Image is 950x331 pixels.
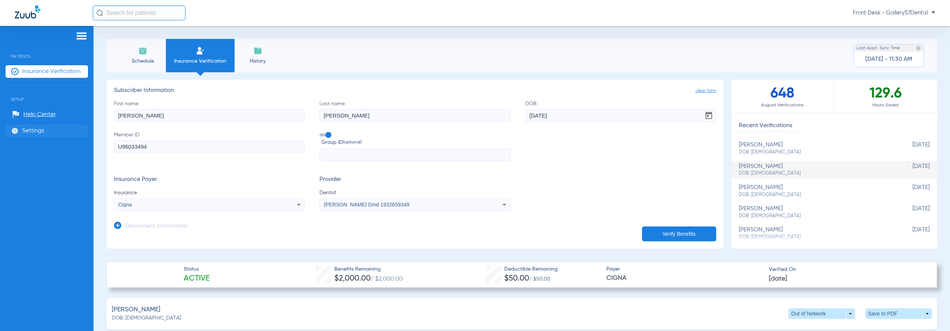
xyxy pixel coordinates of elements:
span: Setup [6,86,88,102]
span: clear form [695,87,716,95]
span: CIGNA [606,274,763,283]
span: [DATE] [769,274,787,284]
div: [PERSON_NAME] [739,205,892,219]
span: [DATE] [892,163,930,177]
span: Active [184,274,210,284]
span: Group ID [321,139,510,146]
div: 648 [731,80,834,113]
iframe: Chat Widget [913,295,950,331]
span: Help Center [23,111,56,118]
img: Zuub Logo [15,6,40,19]
span: Hours Saved [834,102,937,109]
span: DOB: [DEMOGRAPHIC_DATA] [739,170,892,177]
button: Save to PDF [865,308,932,319]
span: DOB: [DEMOGRAPHIC_DATA] [739,213,892,219]
input: Search for patients [93,6,186,20]
span: [PERSON_NAME] [112,305,160,314]
span: Payer [606,265,763,273]
span: [DATE] - 11:30 AM [865,56,912,63]
a: Help Center [12,111,56,118]
span: DOB: [DEMOGRAPHIC_DATA] [739,149,892,156]
span: Benefits Remaining [334,265,403,273]
img: last sync help info [916,46,921,51]
span: DOB: [DEMOGRAPHIC_DATA] [112,314,181,322]
div: [PERSON_NAME] [739,163,892,177]
h3: Subscriber Information [114,87,716,95]
span: [PERSON_NAME] Dmd 1932659349 [324,202,409,208]
span: [DATE] [892,205,930,219]
input: First name [114,109,305,122]
label: Last name [320,100,510,122]
span: [DATE] [892,184,930,198]
span: [DATE] [892,226,930,240]
div: [PERSON_NAME] [739,184,892,198]
h3: Dependent Information [125,223,187,230]
label: DOB [525,100,716,122]
span: Dentist [320,189,510,196]
label: Member ID [114,131,305,162]
span: August Verifications [731,102,834,109]
button: Verify Benefits [642,226,716,241]
span: Insurance Verification [22,68,81,75]
h3: Recent Verifications [731,122,937,130]
span: Last Appt. Sync Time: [856,44,901,52]
img: Search Icon [96,10,103,16]
div: 129.6 [834,80,937,113]
label: First name [114,100,305,122]
input: DOBOpen calendar [525,109,716,122]
span: History [240,57,275,65]
img: History [253,46,262,55]
h3: Insurance Payer [114,176,305,183]
div: [PERSON_NAME] [739,226,892,240]
input: Member ID [114,140,305,153]
button: Out of Network [789,308,855,319]
span: Front Desk - Gallery57Dental [853,9,935,17]
span: Patients [6,43,88,59]
input: Last name [320,109,510,122]
span: / $50.00 [529,277,550,282]
span: Settings [22,127,44,135]
span: Verified On [769,266,925,274]
img: Manual Insurance Verification [196,46,205,55]
span: Cigna [118,202,132,208]
span: Deductible Remaining [504,265,558,273]
span: $50.00 [504,275,529,282]
span: Schedule [125,57,160,65]
img: hamburger-icon [76,32,88,40]
span: Status [184,265,210,273]
span: [DATE] [892,142,930,155]
button: Open calendar [701,108,716,123]
h3: Provider [320,176,510,183]
span: DOB: [DEMOGRAPHIC_DATA] [739,192,892,198]
span: $2,000.00 [334,275,371,282]
span: Insurance [114,189,305,196]
span: Insurance Verification [171,57,229,65]
span: / $2,000.00 [371,276,403,282]
img: Schedule [138,46,147,55]
div: [PERSON_NAME] [739,142,892,155]
small: (optional) [343,139,362,146]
